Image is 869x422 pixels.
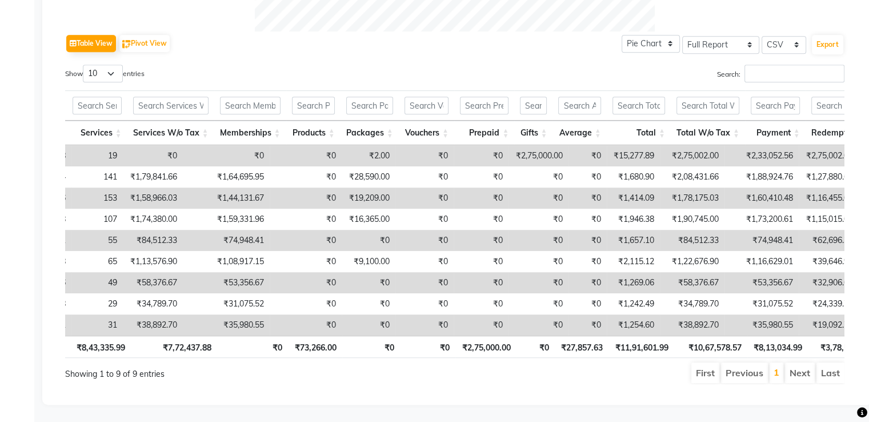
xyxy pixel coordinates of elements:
[395,145,454,166] td: ₹0
[270,209,342,230] td: ₹0
[724,145,799,166] td: ₹2,33,052.56
[607,314,660,336] td: ₹1,254.60
[660,166,724,188] td: ₹2,08,431.66
[558,97,600,114] input: Search Average
[568,145,607,166] td: ₹0
[724,293,799,314] td: ₹31,075.52
[660,251,724,272] td: ₹1,22,676.90
[660,230,724,251] td: ₹84,512.33
[674,336,747,358] th: ₹10,67,578.57
[71,272,123,293] td: 49
[71,209,123,230] td: 107
[71,314,123,336] td: 31
[747,336,808,358] th: ₹8,13,034.99
[395,314,454,336] td: ₹0
[555,336,608,358] th: ₹27,857.63
[454,272,508,293] td: ₹0
[455,336,516,358] th: ₹2,75,000.00
[717,65,844,82] label: Search:
[183,230,270,251] td: ₹74,948.41
[508,209,568,230] td: ₹0
[395,209,454,230] td: ₹0
[342,230,395,251] td: ₹0
[454,230,508,251] td: ₹0
[400,336,455,358] th: ₹0
[454,188,508,209] td: ₹0
[671,121,745,145] th: Total W/o Tax: activate to sort column ascending
[568,166,607,188] td: ₹0
[799,314,859,336] td: ₹19,092.70
[607,209,660,230] td: ₹1,946.38
[270,272,342,293] td: ₹0
[123,251,183,272] td: ₹1,13,576.90
[123,188,183,209] td: ₹1,58,966.03
[508,251,568,272] td: ₹0
[217,336,288,358] th: ₹0
[724,166,799,188] td: ₹1,88,924.76
[183,145,270,166] td: ₹0
[65,361,380,380] div: Showing 1 to 9 of 9 entries
[270,293,342,314] td: ₹0
[183,209,270,230] td: ₹1,59,331.96
[66,35,116,52] button: Table View
[607,166,660,188] td: ₹1,680.90
[454,166,508,188] td: ₹0
[568,209,607,230] td: ₹0
[568,314,607,336] td: ₹0
[724,209,799,230] td: ₹1,73,200.61
[127,121,214,145] th: Services W/o Tax: activate to sort column ascending
[292,97,335,114] input: Search Products
[342,251,395,272] td: ₹9,100.00
[342,188,395,209] td: ₹19,209.00
[514,121,552,145] th: Gifts: activate to sort column ascending
[799,188,859,209] td: ₹1,16,455.03
[799,272,859,293] td: ₹32,906.67
[520,97,547,114] input: Search Gifts
[811,97,867,114] input: Search Redemption
[724,314,799,336] td: ₹35,980.55
[270,314,342,336] td: ₹0
[395,188,454,209] td: ₹0
[270,188,342,209] td: ₹0
[460,97,508,114] input: Search Prepaid
[744,65,844,82] input: Search:
[660,188,724,209] td: ₹1,78,175.03
[568,230,607,251] td: ₹0
[342,145,395,166] td: ₹2.00
[346,97,393,114] input: Search Packages
[799,209,859,230] td: ₹1,15,015.00
[660,314,724,336] td: ₹38,892.70
[183,314,270,336] td: ₹35,980.55
[799,145,859,166] td: ₹2,75,002.00
[286,121,341,145] th: Products: activate to sort column ascending
[65,65,145,82] label: Show entries
[568,251,607,272] td: ₹0
[508,293,568,314] td: ₹0
[607,145,660,166] td: ₹15,277.89
[607,272,660,293] td: ₹1,269.06
[395,293,454,314] td: ₹0
[508,230,568,251] td: ₹0
[270,251,342,272] td: ₹0
[395,230,454,251] td: ₹0
[288,336,342,358] th: ₹73,266.00
[70,336,131,358] th: ₹8,43,335.99
[508,314,568,336] td: ₹0
[342,209,395,230] td: ₹16,365.00
[123,272,183,293] td: ₹58,376.67
[183,166,270,188] td: ₹1,64,695.95
[660,209,724,230] td: ₹1,90,745.00
[183,251,270,272] td: ₹1,08,917.15
[660,293,724,314] td: ₹34,789.70
[724,272,799,293] td: ₹53,356.67
[676,97,739,114] input: Search Total W/o Tax
[612,97,665,114] input: Search Total
[83,65,123,82] select: Showentries
[342,272,395,293] td: ₹0
[508,188,568,209] td: ₹0
[183,188,270,209] td: ₹1,44,131.67
[71,166,123,188] td: 141
[607,251,660,272] td: ₹2,115.12
[342,166,395,188] td: ₹28,590.00
[71,230,123,251] td: 55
